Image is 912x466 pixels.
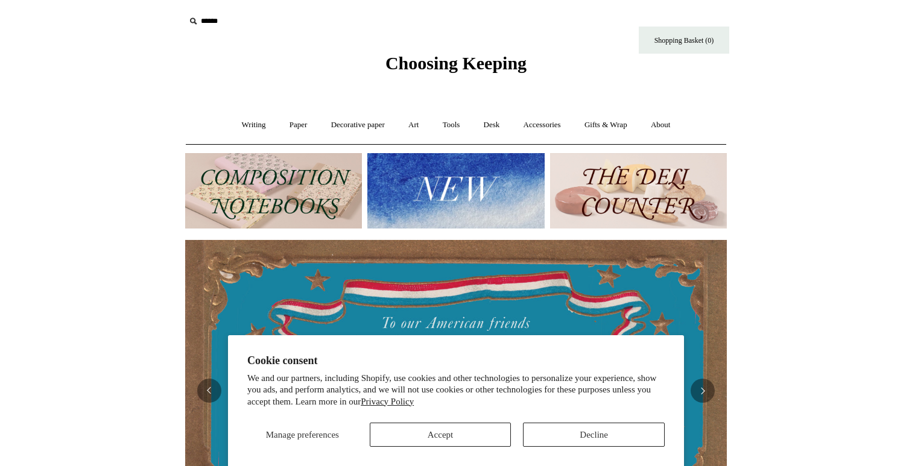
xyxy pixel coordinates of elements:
a: Shopping Basket (0) [639,27,729,54]
a: Accessories [513,109,572,141]
a: Paper [279,109,318,141]
a: About [640,109,682,141]
a: Decorative paper [320,109,396,141]
button: Previous [197,379,221,403]
a: Choosing Keeping [385,63,527,71]
button: Accept [370,423,511,447]
button: Decline [523,423,665,447]
a: Tools [432,109,471,141]
span: Manage preferences [266,430,339,439]
h2: Cookie consent [247,354,665,367]
button: Manage preferences [247,423,358,447]
img: The Deli Counter [550,153,727,228]
img: 202302 Composition ledgers.jpg__PID:69722ee6-fa44-49dd-a067-31375e5d54ec [185,153,362,228]
p: We and our partners, including Shopify, use cookies and other technologies to personalize your ex... [247,373,665,408]
img: New.jpg__PID:f73bdf93-380a-4a35-bcfe-7823039498e1 [367,153,544,228]
a: Privacy Policy [361,397,414,406]
a: Art [397,109,429,141]
button: Next [691,379,715,403]
a: Gifts & Wrap [574,109,638,141]
a: Desk [473,109,511,141]
a: Writing [231,109,277,141]
span: Choosing Keeping [385,53,527,73]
